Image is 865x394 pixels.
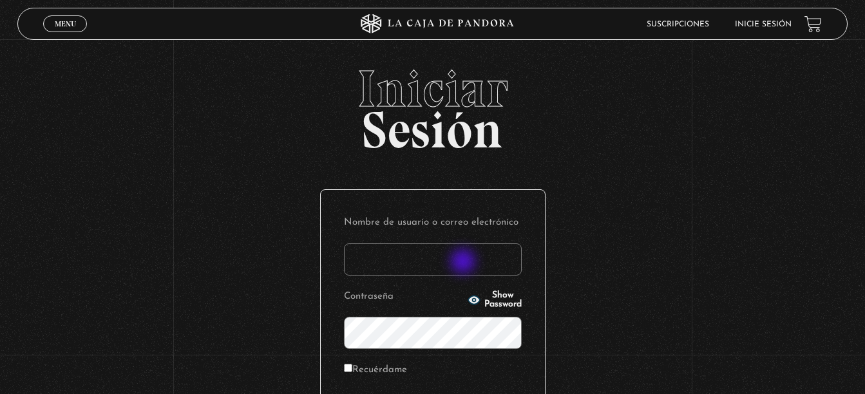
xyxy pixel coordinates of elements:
a: View your shopping cart [804,15,822,33]
span: Show Password [484,291,522,309]
span: Cerrar [50,31,81,40]
label: Contraseña [344,287,464,307]
a: Suscripciones [647,21,709,28]
span: Iniciar [17,63,848,115]
label: Recuérdame [344,361,407,380]
span: Menu [55,20,76,28]
h2: Sesión [17,63,848,145]
label: Nombre de usuario o correo electrónico [344,213,522,233]
input: Recuérdame [344,364,352,372]
a: Inicie sesión [735,21,792,28]
button: Show Password [468,291,522,309]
